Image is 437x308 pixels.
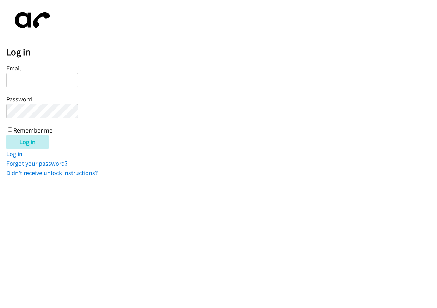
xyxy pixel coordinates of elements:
[6,150,23,158] a: Log in
[6,95,32,103] label: Password
[6,135,49,149] input: Log in
[6,64,21,72] label: Email
[6,46,437,58] h2: Log in
[6,159,68,167] a: Forgot your password?
[13,126,52,134] label: Remember me
[6,169,98,177] a: Didn't receive unlock instructions?
[6,6,56,34] img: aphone-8a226864a2ddd6a5e75d1ebefc011f4aa8f32683c2d82f3fb0802fe031f96514.svg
